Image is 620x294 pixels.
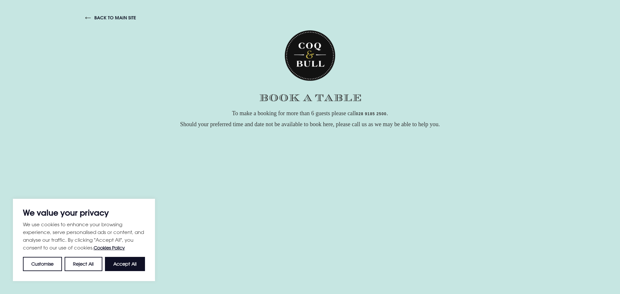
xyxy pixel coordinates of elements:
[94,245,125,250] a: Cookies Policy
[259,94,361,101] img: Book a table
[105,257,145,271] button: Accept All
[23,209,145,217] p: We value your privacy
[285,30,335,81] img: Coq & Bull
[84,108,536,130] p: To make a booking for more than 6 guests please call . Should your preferred time and date not be...
[23,257,62,271] button: Customise
[13,199,155,281] div: We value your privacy
[65,257,102,271] button: Reject All
[85,15,136,21] a: back to main site
[356,112,387,117] a: 028 9185 2500
[23,220,145,252] p: We use cookies to enhance your browsing experience, serve personalised ads or content, and analys...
